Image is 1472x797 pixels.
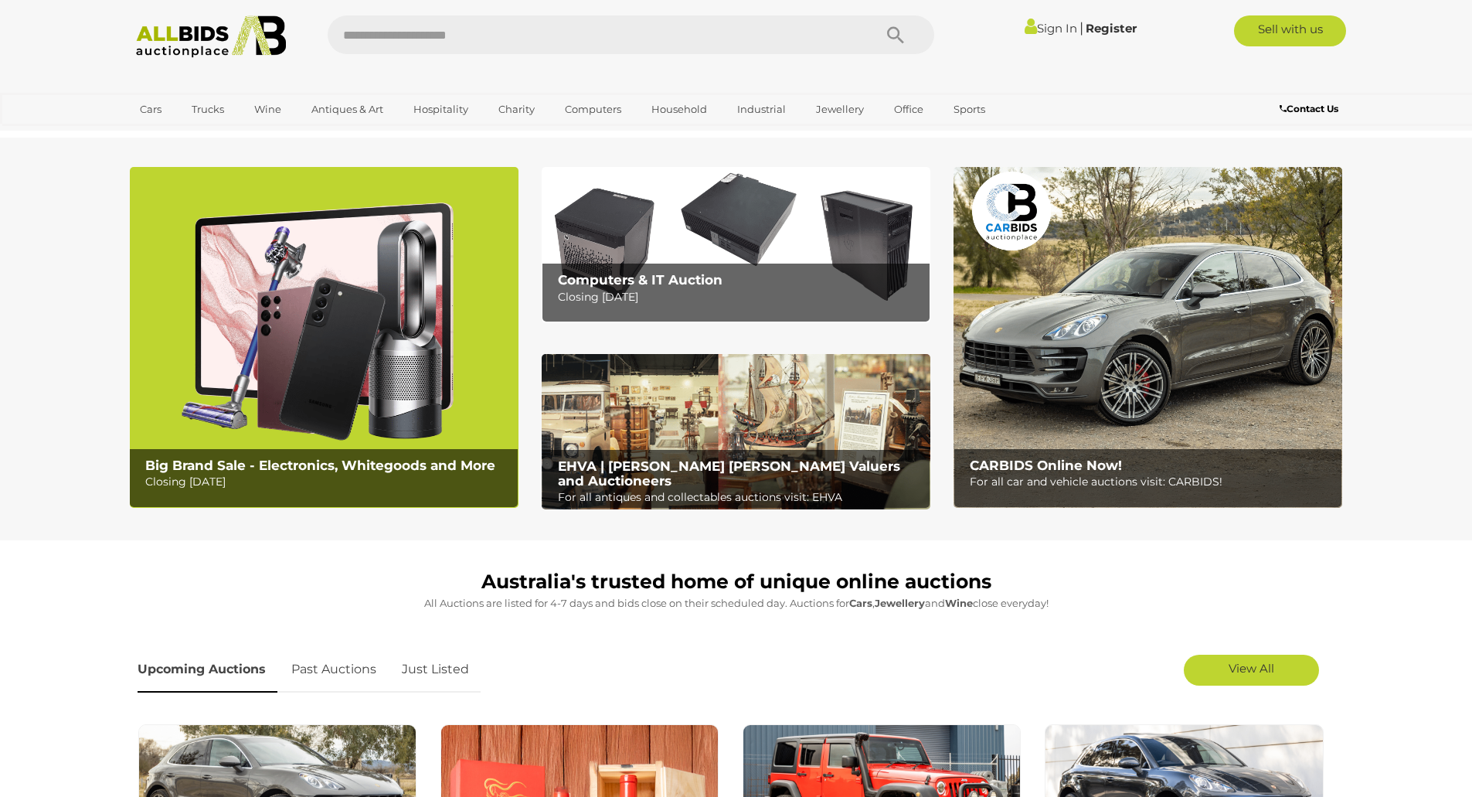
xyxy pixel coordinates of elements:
a: Sports [943,97,995,122]
img: CARBIDS Online Now! [954,167,1342,508]
b: Computers & IT Auction [558,272,722,288]
strong: Jewellery [875,597,925,609]
p: For all antiques and collectables auctions visit: EHVA [558,488,922,507]
a: Upcoming Auctions [138,647,277,693]
strong: Cars [849,597,872,609]
img: Allbids.com.au [127,15,295,58]
a: Industrial [727,97,796,122]
p: All Auctions are listed for 4-7 days and bids close on their scheduled day. Auctions for , and cl... [138,594,1335,612]
a: Cars [130,97,172,122]
h1: Australia's trusted home of unique online auctions [138,571,1335,593]
a: Register [1086,21,1137,36]
a: Hospitality [403,97,478,122]
a: [GEOGRAPHIC_DATA] [130,122,260,148]
a: Sell with us [1234,15,1346,46]
p: Closing [DATE] [558,288,922,307]
a: CARBIDS Online Now! CARBIDS Online Now! For all car and vehicle auctions visit: CARBIDS! [954,167,1342,508]
a: Contact Us [1280,100,1342,118]
a: Household [641,97,717,122]
img: Big Brand Sale - Electronics, Whitegoods and More [130,167,518,508]
a: EHVA | Evans Hastings Valuers and Auctioneers EHVA | [PERSON_NAME] [PERSON_NAME] Valuers and Auct... [542,354,930,510]
a: Jewellery [806,97,874,122]
a: Charity [488,97,545,122]
a: Big Brand Sale - Electronics, Whitegoods and More Big Brand Sale - Electronics, Whitegoods and Mo... [130,167,518,508]
a: Sign In [1025,21,1077,36]
a: Wine [244,97,291,122]
p: Closing [DATE] [145,472,509,492]
span: View All [1229,661,1274,676]
p: For all car and vehicle auctions visit: CARBIDS! [970,472,1334,492]
a: Just Listed [390,647,481,693]
strong: Wine [945,597,973,609]
b: Big Brand Sale - Electronics, Whitegoods and More [145,458,495,473]
a: Past Auctions [280,647,388,693]
button: Search [857,15,934,54]
a: Computers & IT Auction Computers & IT Auction Closing [DATE] [542,167,930,322]
span: | [1079,19,1083,36]
b: Contact Us [1280,103,1338,114]
a: Office [884,97,933,122]
a: Trucks [182,97,234,122]
b: EHVA | [PERSON_NAME] [PERSON_NAME] Valuers and Auctioneers [558,458,900,489]
img: Computers & IT Auction [542,167,930,322]
a: Antiques & Art [301,97,393,122]
img: EHVA | Evans Hastings Valuers and Auctioneers [542,354,930,510]
a: View All [1184,655,1319,686]
b: CARBIDS Online Now! [970,458,1122,473]
a: Computers [555,97,631,122]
